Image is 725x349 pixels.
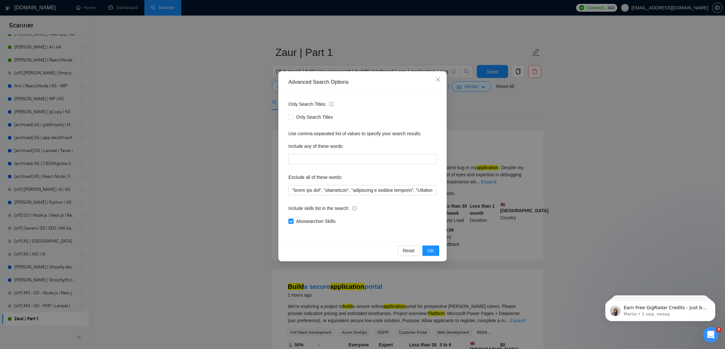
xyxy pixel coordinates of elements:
[329,102,334,106] span: info-circle
[288,141,343,151] label: Include any of these words:
[429,71,447,89] button: Close
[716,327,721,332] span: 9
[288,172,342,182] label: Exclude all of these words:
[422,245,439,256] button: OK
[294,114,336,121] span: Only Search Titles
[288,101,334,108] span: Only Search Titles:
[435,77,441,82] span: close
[596,286,725,332] iframe: Intercom notifications сообщение
[403,247,415,254] span: Reset
[288,79,437,86] div: Advanced Search Options
[428,247,434,254] span: OK
[397,245,420,256] button: Reset
[703,327,719,343] iframe: Intercom live chat
[352,206,357,211] span: info-circle
[288,205,357,212] span: Include skills list in the search:
[294,218,338,225] span: Also search on Skills
[288,130,437,137] div: Use comma-separated list of values to specify your search results.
